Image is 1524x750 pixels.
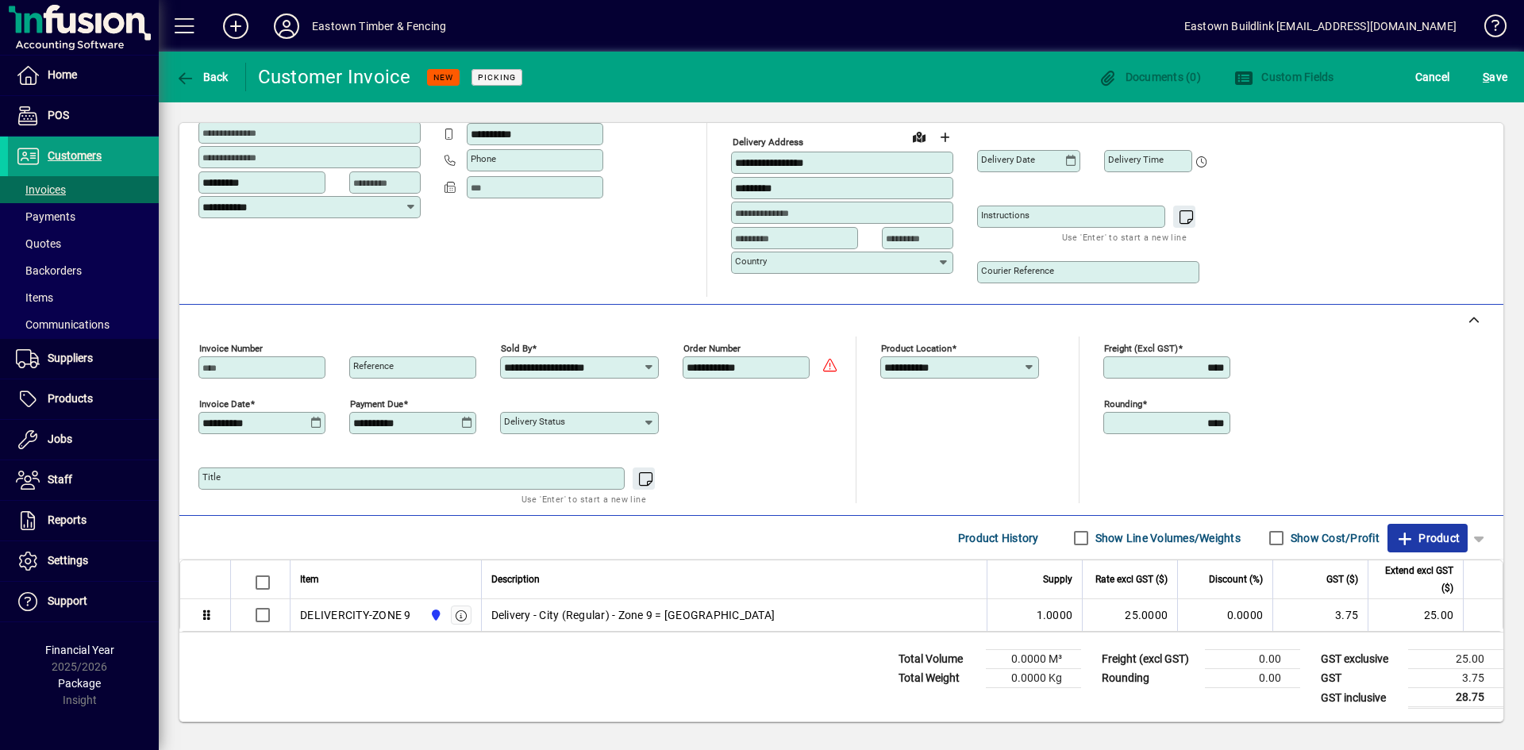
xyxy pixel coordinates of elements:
app-page-header-button: Back [159,63,246,91]
span: Product History [958,525,1039,551]
span: Holyoake St [425,606,444,624]
a: Invoices [8,176,159,203]
span: Back [175,71,229,83]
button: Save [1479,63,1511,91]
mat-hint: Use 'Enter' to start a new line [521,490,646,508]
span: Customers [48,149,102,162]
a: Backorders [8,257,159,284]
span: Quotes [16,237,61,250]
span: Suppliers [48,352,93,364]
a: Support [8,582,159,621]
a: Items [8,284,159,311]
span: Package [58,677,101,690]
mat-label: Payment due [350,398,403,410]
span: Product [1395,525,1460,551]
mat-label: Instructions [981,210,1029,221]
span: GST ($) [1326,571,1358,588]
span: Cancel [1415,64,1450,90]
td: 0.0000 Kg [986,669,1081,688]
td: 0.0000 [1177,599,1272,631]
span: Discount (%) [1209,571,1263,588]
a: Products [8,379,159,419]
mat-label: Country [735,256,767,267]
span: Item [300,571,319,588]
button: Add [210,12,261,40]
td: 3.75 [1408,669,1503,688]
span: Support [48,594,87,607]
a: Home [8,56,159,95]
span: Staff [48,473,72,486]
mat-label: Invoice date [199,398,250,410]
mat-label: Invoice number [199,343,263,354]
span: Backorders [16,264,82,277]
a: Quotes [8,230,159,257]
mat-label: Reference [353,360,394,371]
td: Total Weight [891,669,986,688]
span: S [1483,71,1489,83]
mat-label: Courier Reference [981,265,1054,276]
span: Supply [1043,571,1072,588]
mat-label: Sold by [501,343,532,354]
div: Eastown Timber & Fencing [312,13,446,39]
label: Show Cost/Profit [1287,530,1380,546]
a: Staff [8,460,159,500]
div: DELIVERCITY-ZONE 9 [300,607,411,623]
span: Financial Year [45,644,114,656]
span: 1.0000 [1037,607,1073,623]
span: Reports [48,513,87,526]
div: Eastown Buildlink [EMAIL_ADDRESS][DOMAIN_NAME] [1184,13,1457,39]
mat-label: Freight (excl GST) [1104,343,1178,354]
span: Invoices [16,183,66,196]
button: Product [1387,524,1468,552]
button: Custom Fields [1230,63,1338,91]
span: Items [16,291,53,304]
button: Profile [261,12,312,40]
td: GST inclusive [1313,688,1408,708]
span: Jobs [48,433,72,445]
button: Choose address [932,125,957,150]
span: Description [491,571,540,588]
span: NEW [433,72,453,83]
td: Total Volume [891,650,986,669]
a: Knowledge Base [1472,3,1504,55]
a: Jobs [8,420,159,460]
div: Customer Invoice [258,64,411,90]
a: Reports [8,501,159,540]
mat-label: Delivery date [981,154,1035,165]
span: Extend excl GST ($) [1378,562,1453,597]
a: Settings [8,541,159,581]
span: ave [1483,64,1507,90]
button: Back [171,63,233,91]
td: Rounding [1094,669,1205,688]
span: Home [48,68,77,81]
button: Product History [952,524,1045,552]
mat-label: Title [202,471,221,483]
span: Settings [48,554,88,567]
span: Payments [16,210,75,223]
td: 28.75 [1408,688,1503,708]
a: POS [8,96,159,136]
mat-hint: Use 'Enter' to start a new line [1062,228,1187,246]
label: Show Line Volumes/Weights [1092,530,1241,546]
span: Picking [478,72,516,83]
td: 0.00 [1205,650,1300,669]
mat-label: Rounding [1104,398,1142,410]
mat-label: Delivery time [1108,154,1164,165]
a: View on map [906,124,932,149]
span: Communications [16,318,110,331]
a: Payments [8,203,159,230]
span: Rate excl GST ($) [1095,571,1168,588]
button: Cancel [1411,63,1454,91]
span: Delivery - City (Regular) - Zone 9 = [GEOGRAPHIC_DATA] [491,607,775,623]
span: POS [48,109,69,121]
span: Custom Fields [1234,71,1334,83]
td: 0.0000 M³ [986,650,1081,669]
td: 25.00 [1368,599,1463,631]
mat-label: Delivery status [504,416,565,427]
td: 3.75 [1272,599,1368,631]
span: Documents (0) [1098,71,1201,83]
a: Suppliers [8,339,159,379]
mat-label: Product location [881,343,952,354]
mat-label: Phone [471,153,496,164]
a: Communications [8,311,159,338]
